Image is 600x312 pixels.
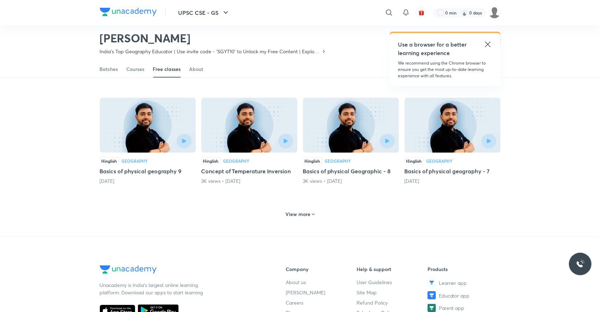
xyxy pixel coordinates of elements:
div: Basics of physical geography 9 [100,98,196,185]
div: Hinglish [100,157,119,165]
div: 2 months ago [405,178,501,185]
p: Unacademy is India’s largest online learning platform. Download our apps to start learning [100,281,206,296]
h5: Basics of physical geography 9 [100,167,196,175]
h6: Company [286,265,357,273]
a: Careers [286,299,357,306]
span: Educator app [439,292,470,299]
div: Basics of physical geography - 7 [405,98,501,185]
div: About [189,66,204,73]
div: Batches [100,66,118,73]
img: Educator app [428,291,436,300]
a: Courses [127,61,145,78]
h5: Concept of Temperature Inversion [201,167,297,175]
img: streak [461,9,468,16]
a: User Guidelines [357,278,428,286]
h6: Help & support [357,265,428,273]
img: Company Logo [100,8,157,16]
a: Educator app [428,291,498,300]
span: Learner app [439,279,467,287]
div: Courses [127,66,145,73]
div: Geography [426,159,453,163]
h5: Basics of physical geography - 7 [405,167,501,175]
a: Free classes [153,61,181,78]
img: avatar [418,10,425,16]
span: Parent app [439,305,465,312]
img: Sapna Yadav [489,7,501,19]
img: Company Logo [100,265,157,274]
a: Company Logo [100,265,263,276]
div: 3K views • 2 months ago [201,178,297,185]
div: Geography [325,159,351,163]
div: Free classes [153,66,181,73]
a: [PERSON_NAME] [286,289,357,296]
div: Concept of Temperature Inversion [201,98,297,185]
p: We recommend using the Chrome browser to ensure you get the most up-to-date learning experience w... [398,60,492,79]
img: Learner app [428,278,436,287]
a: Batches [100,61,118,78]
img: ttu [576,260,584,268]
div: Hinglish [201,157,220,165]
button: avatar [416,7,427,18]
a: Site Map [357,289,428,296]
div: Basics of physical Geographic - 8 [303,98,399,185]
h5: Use a browser for a better learning experience [398,40,468,57]
a: About [189,61,204,78]
p: India's Top Geography Educator | Use invite code - 'SGYT10' to Unlock my Free Content | Explore t... [100,48,321,55]
div: Hinglish [303,157,322,165]
button: UPSC CSE - GS [174,6,234,20]
a: Company Logo [100,8,157,18]
div: Geography [122,159,148,163]
div: 3K views • 2 months ago [303,178,399,185]
h6: Products [428,265,498,273]
a: About us [286,278,357,286]
h6: View more [285,211,310,218]
h2: [PERSON_NAME] [100,31,327,45]
div: Hinglish [405,157,424,165]
a: Refund Policy [357,299,428,306]
div: Geography [223,159,250,163]
h5: Basics of physical Geographic - 8 [303,167,399,175]
span: Careers [286,299,304,306]
a: Learner app [428,278,498,287]
div: 2 months ago [100,178,196,185]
